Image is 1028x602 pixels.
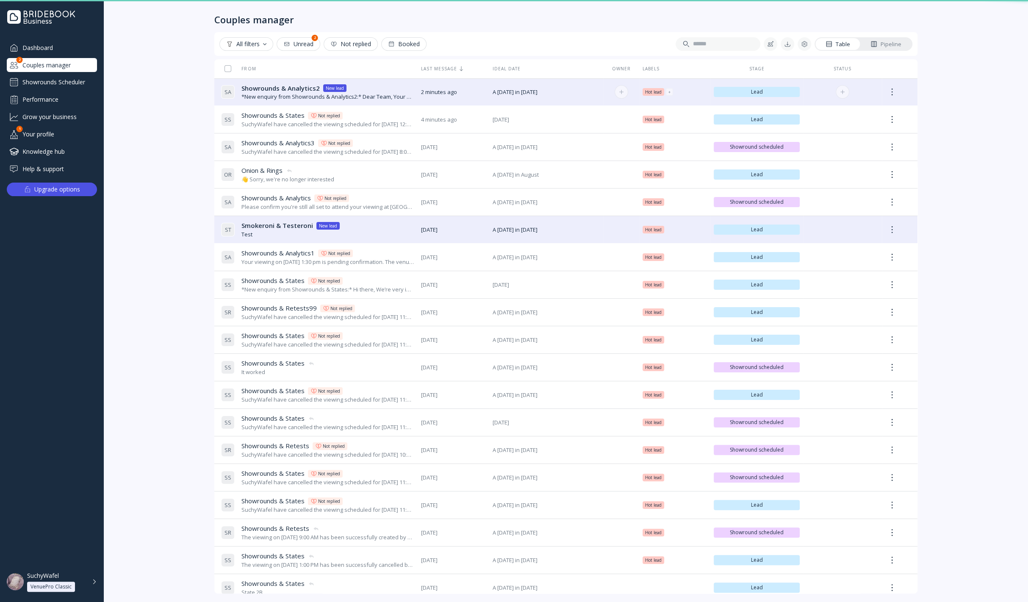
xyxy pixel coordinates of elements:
[717,199,796,205] span: Showround scheduled
[241,451,414,459] div: SuchyWafel have cancelled the viewing scheduled for [DATE] 10:00 AM
[421,419,486,427] span: [DATE]
[241,230,340,239] div: Test
[7,162,97,176] a: Help & support
[493,391,600,399] span: A [DATE] in [DATE]
[7,58,97,72] div: Couples manager
[717,309,796,316] span: Lead
[221,498,235,512] div: S S
[241,276,305,285] span: Showrounds & States
[241,552,305,560] span: Showrounds & States
[17,57,23,63] div: 2
[214,14,294,25] div: Couples manager
[221,85,235,99] div: S A
[493,336,600,344] span: A [DATE] in [DATE]
[221,581,235,594] div: S S
[221,140,235,154] div: S A
[870,40,901,48] div: Pipeline
[241,386,305,395] span: Showrounds & States
[241,423,414,431] div: SuchyWafel have cancelled the viewing scheduled for [DATE] 11:00 AM
[7,110,97,124] div: Grow your business
[645,447,662,453] span: Hot lead
[30,583,72,590] div: VenuePro Classic
[421,66,486,72] div: Last message
[241,304,317,313] span: Showrounds & Retests99
[318,277,340,284] div: Not replied
[330,41,371,47] div: Not replied
[241,111,305,120] span: Showrounds & States
[421,363,486,372] span: [DATE]
[221,195,235,209] div: S A
[241,313,414,321] div: SuchyWafel have cancelled the viewing scheduled for [DATE] 11:00 AM
[324,37,378,51] button: Not replied
[645,199,662,205] span: Hot lead
[241,359,305,368] span: Showrounds & States
[717,144,796,150] span: Showround scheduled
[645,309,662,316] span: Hot lead
[493,226,600,234] span: A [DATE] in [DATE]
[421,88,486,96] span: 2 minutes ago
[645,116,662,123] span: Hot lead
[643,66,707,72] div: Labels
[241,588,315,596] div: State 2B
[717,281,796,288] span: Lead
[241,441,309,450] span: Showrounds & Retests
[34,183,80,195] div: Upgrade options
[221,223,235,236] div: S T
[493,419,600,427] span: [DATE]
[421,116,486,124] span: 4 minutes ago
[826,40,850,48] div: Table
[277,37,320,51] button: Unread
[493,171,600,179] span: A [DATE] in August
[645,391,662,398] span: Hot lead
[312,35,318,41] div: 2
[241,561,414,569] div: The viewing on [DATE] 1:00 PM has been successfully cancelled by SuchyWafel.
[27,572,59,580] div: SuchyWafel
[645,364,662,371] span: Hot lead
[221,361,235,374] div: S S
[7,75,97,89] a: Showrounds Scheduler
[717,116,796,123] span: Lead
[421,171,486,179] span: [DATE]
[645,89,662,95] span: Hot lead
[7,573,24,590] img: dpr=2,fit=cover,g=face,w=48,h=48
[493,198,600,206] span: A [DATE] in [DATE]
[645,419,662,426] span: Hot lead
[493,529,600,537] span: A [DATE] in [DATE]
[668,89,671,95] div: +
[717,447,796,453] span: Showround scheduled
[241,579,305,588] span: Showrounds & States
[421,529,486,537] span: [DATE]
[717,89,796,95] span: Lead
[717,557,796,563] span: Lead
[717,171,796,178] span: Lead
[7,92,97,106] a: Performance
[221,471,235,484] div: S S
[645,336,662,343] span: Hot lead
[241,497,305,505] span: Showrounds & States
[219,37,273,51] button: All filters
[717,364,796,371] span: Showround scheduled
[324,195,346,202] div: Not replied
[241,258,414,266] div: Your viewing on [DATE] 1:30 pm is pending confirmation. The venue will approve or decline shortly...
[326,85,344,92] div: New lead
[421,253,486,261] span: [DATE]
[221,526,235,539] div: S R
[323,443,345,449] div: Not replied
[241,478,414,486] div: SuchyWafel have cancelled the viewing scheduled for [DATE] 11:30 AM
[221,250,235,264] div: S A
[493,363,600,372] span: A [DATE] in [DATE]
[221,66,256,72] div: From
[241,506,414,514] div: SuchyWafel have cancelled the viewing scheduled for [DATE] 11:00 AM
[717,336,796,343] span: Lead
[645,281,662,288] span: Hot lead
[328,140,350,147] div: Not replied
[645,557,662,563] span: Hot lead
[714,66,800,72] div: Stage
[493,281,600,289] span: [DATE]
[493,143,600,151] span: A [DATE] in [DATE]
[221,333,235,347] div: S S
[226,41,266,47] div: All filters
[318,388,340,394] div: Not replied
[7,41,97,55] div: Dashboard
